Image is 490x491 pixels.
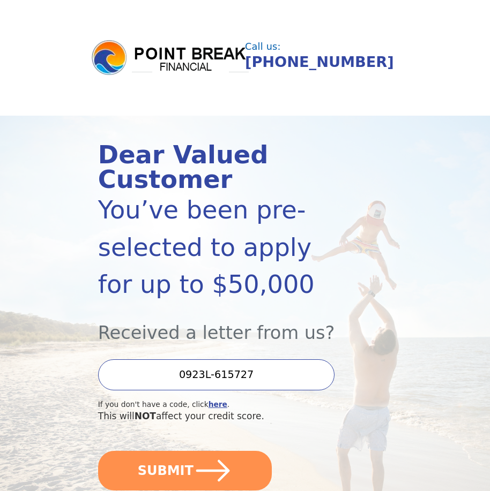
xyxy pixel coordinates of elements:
[98,410,348,423] div: This will affect your credit score.
[209,400,227,409] a: here
[98,399,348,410] div: If you don't have a code, click .
[98,451,272,490] button: SUBMIT
[98,359,335,390] input: Enter your Offer Code:
[98,192,348,303] div: You’ve been pre-selected to apply for up to $50,000
[245,54,394,70] a: [PHONE_NUMBER]
[135,411,156,421] span: NOT
[90,39,251,77] img: logo.png
[98,303,348,346] div: Received a letter from us?
[98,142,348,192] div: Dear Valued Customer
[245,42,409,52] div: Call us:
